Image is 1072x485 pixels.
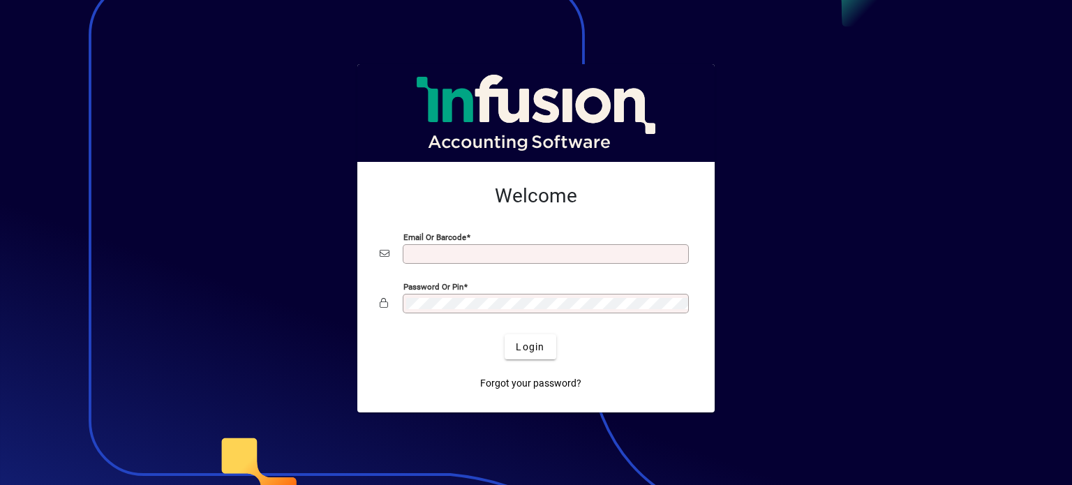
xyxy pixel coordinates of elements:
[380,184,692,208] h2: Welcome
[403,232,466,242] mat-label: Email or Barcode
[475,371,587,396] a: Forgot your password?
[505,334,556,359] button: Login
[480,376,581,391] span: Forgot your password?
[516,340,544,355] span: Login
[403,282,463,292] mat-label: Password or Pin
